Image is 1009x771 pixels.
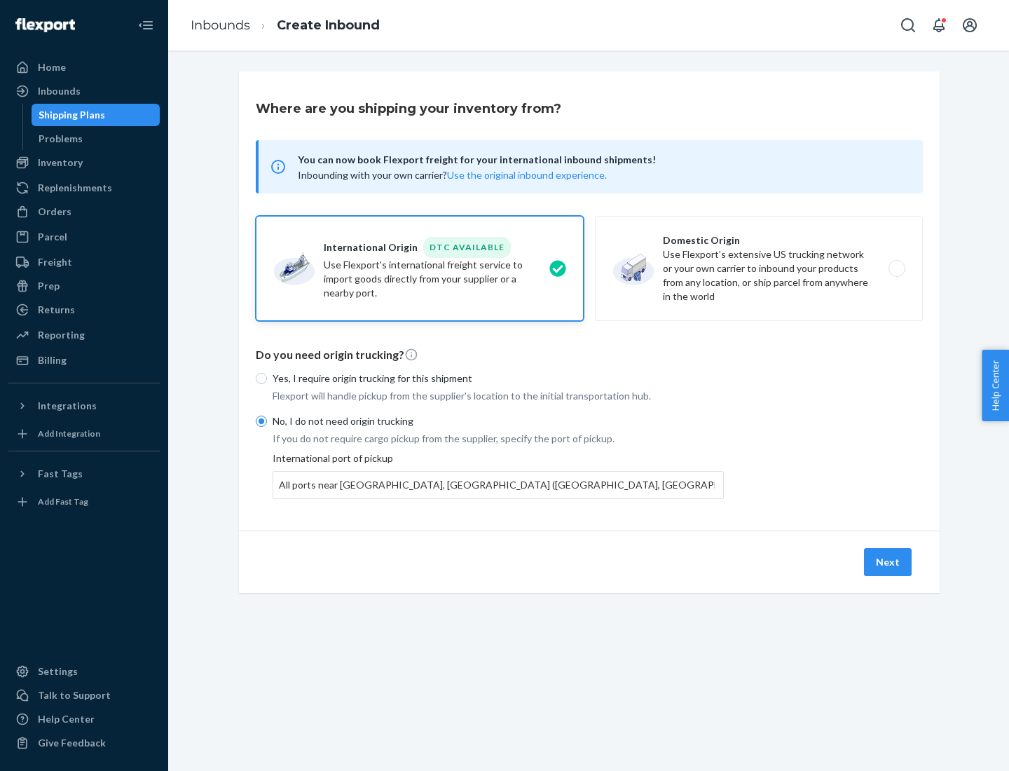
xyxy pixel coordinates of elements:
[8,684,160,707] a: Talk to Support
[191,18,250,33] a: Inbounds
[38,255,72,269] div: Freight
[273,389,724,403] p: Flexport will handle pickup from the supplier's location to the initial transportation hub.
[982,350,1009,421] button: Help Center
[298,151,906,168] span: You can now book Flexport freight for your international inbound shipments!
[8,80,160,102] a: Inbounds
[38,353,67,367] div: Billing
[8,395,160,417] button: Integrations
[8,251,160,273] a: Freight
[38,279,60,293] div: Prep
[38,156,83,170] div: Inventory
[8,732,160,754] button: Give Feedback
[38,303,75,317] div: Returns
[38,230,67,244] div: Parcel
[8,177,160,199] a: Replenishments
[39,108,105,122] div: Shipping Plans
[256,416,267,427] input: No, I do not need origin trucking
[8,463,160,485] button: Fast Tags
[32,128,160,150] a: Problems
[8,200,160,223] a: Orders
[8,299,160,321] a: Returns
[32,104,160,126] a: Shipping Plans
[15,18,75,32] img: Flexport logo
[38,688,111,702] div: Talk to Support
[39,132,83,146] div: Problems
[256,347,923,363] p: Do you need origin trucking?
[8,151,160,174] a: Inventory
[38,399,97,413] div: Integrations
[256,373,267,384] input: Yes, I require origin trucking for this shipment
[38,664,78,678] div: Settings
[273,451,724,499] div: International port of pickup
[8,275,160,297] a: Prep
[256,100,561,118] h3: Where are you shipping your inventory from?
[864,548,912,576] button: Next
[8,660,160,683] a: Settings
[38,736,106,750] div: Give Feedback
[8,226,160,248] a: Parcel
[38,205,71,219] div: Orders
[447,168,607,182] button: Use the original inbound experience.
[8,349,160,371] a: Billing
[956,11,984,39] button: Open account menu
[8,324,160,346] a: Reporting
[38,467,83,481] div: Fast Tags
[277,18,380,33] a: Create Inbound
[273,371,724,385] p: Yes, I require origin trucking for this shipment
[273,414,724,428] p: No, I do not need origin trucking
[38,712,95,726] div: Help Center
[38,328,85,342] div: Reporting
[8,708,160,730] a: Help Center
[8,491,160,513] a: Add Fast Tag
[38,60,66,74] div: Home
[298,169,607,181] span: Inbounding with your own carrier?
[273,432,724,446] p: If you do not require cargo pickup from the supplier, specify the port of pickup.
[38,181,112,195] div: Replenishments
[8,56,160,79] a: Home
[38,428,100,439] div: Add Integration
[894,11,922,39] button: Open Search Box
[925,11,953,39] button: Open notifications
[8,423,160,445] a: Add Integration
[38,496,88,507] div: Add Fast Tag
[179,5,391,46] ol: breadcrumbs
[132,11,160,39] button: Close Navigation
[38,84,81,98] div: Inbounds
